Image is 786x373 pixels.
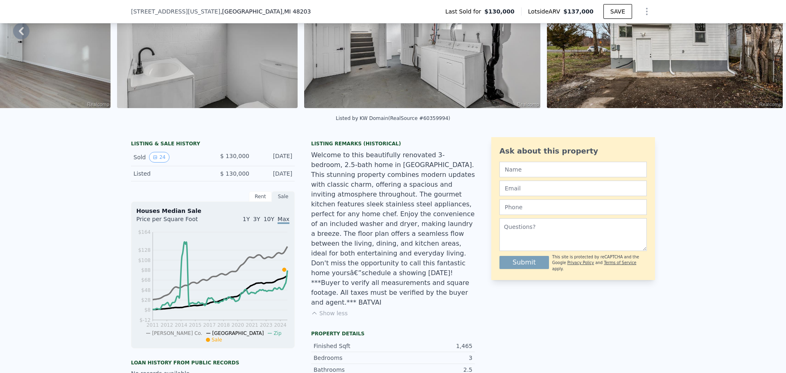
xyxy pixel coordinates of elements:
[445,7,485,16] span: Last Sold for
[217,322,230,328] tspan: 2018
[567,260,594,265] a: Privacy Policy
[152,330,202,336] span: [PERSON_NAME] Co.
[273,330,281,336] span: Zip
[484,7,515,16] span: $130,000
[131,140,295,149] div: LISTING & SALE HISTORY
[499,145,647,157] div: Ask about this property
[131,359,295,366] div: Loan history from public records
[311,330,475,337] div: Property details
[603,4,632,19] button: SAVE
[274,322,287,328] tspan: 2024
[253,216,260,222] span: 3Y
[282,8,311,15] span: , MI 48203
[220,153,249,159] span: $ 130,000
[272,191,295,202] div: Sale
[133,170,206,178] div: Listed
[499,162,647,177] input: Name
[138,229,151,235] tspan: $164
[138,258,151,263] tspan: $108
[131,7,220,16] span: [STREET_ADDRESS][US_STATE]
[639,3,655,20] button: Show Options
[528,7,563,16] span: Lotside ARV
[264,216,274,222] span: 10Y
[149,152,169,163] button: View historical data
[212,337,222,343] span: Sale
[141,297,151,303] tspan: $28
[138,247,151,253] tspan: $128
[499,256,549,269] button: Submit
[243,216,250,222] span: 1Y
[256,152,292,163] div: [DATE]
[246,322,258,328] tspan: 2021
[145,307,151,313] tspan: $8
[311,140,475,147] div: Listing Remarks (Historical)
[249,191,272,202] div: Rent
[220,170,249,177] span: $ 130,000
[147,322,159,328] tspan: 2011
[140,317,151,323] tspan: $-12
[256,170,292,178] div: [DATE]
[141,287,151,293] tspan: $48
[552,254,647,272] div: This site is protected by reCAPTCHA and the Google and apply.
[136,207,289,215] div: Houses Median Sale
[141,277,151,283] tspan: $68
[189,322,202,328] tspan: 2015
[314,354,393,362] div: Bedrooms
[604,260,636,265] a: Terms of Service
[314,342,393,350] div: Finished Sqft
[175,322,187,328] tspan: 2014
[212,330,264,336] span: [GEOGRAPHIC_DATA]
[311,150,475,307] div: Welcome to this beautifully renovated 3-bedroom, 2.5-bath home in [GEOGRAPHIC_DATA]. This stunnin...
[203,322,216,328] tspan: 2017
[133,152,206,163] div: Sold
[260,322,273,328] tspan: 2023
[232,322,244,328] tspan: 2020
[499,181,647,196] input: Email
[160,322,173,328] tspan: 2012
[311,309,348,317] button: Show less
[220,7,311,16] span: , [GEOGRAPHIC_DATA]
[336,115,450,121] div: Listed by KW Domain (RealSource #60359994)
[393,342,472,350] div: 1,465
[278,216,289,224] span: Max
[563,8,594,15] span: $137,000
[141,267,151,273] tspan: $88
[499,199,647,215] input: Phone
[393,354,472,362] div: 3
[136,215,213,228] div: Price per Square Foot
